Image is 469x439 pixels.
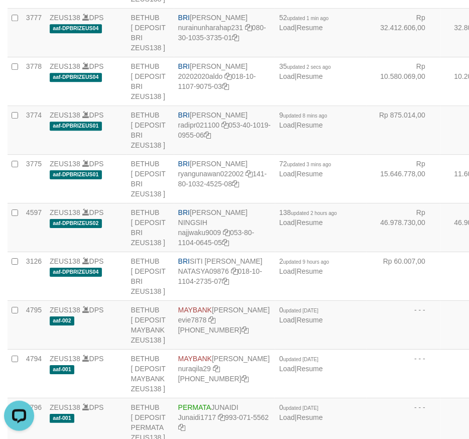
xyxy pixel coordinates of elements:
[178,267,229,275] a: NATASYA09876
[50,355,80,363] a: ZEUS138
[50,160,80,168] a: ZEUS138
[127,203,174,252] td: BETHUB [ DEPOSIT BRI ZEUS138 ]
[127,106,174,155] td: BETHUB [ DEPOSIT BRI ZEUS138 ]
[127,252,174,301] td: BETHUB [ DEPOSIT BRI ZEUS138 ]
[297,72,323,80] a: Resume
[178,365,211,373] a: nuraqila29
[46,9,127,57] td: DPS
[174,106,275,155] td: [PERSON_NAME] 053-40-1019-0955-06
[50,219,102,228] span: aaf-DPBRIZEUS02
[367,106,440,155] td: Rp 875.014,00
[208,316,215,324] a: Copy evie7878 to clipboard
[245,24,252,32] a: Copy nurainunharahap231 to clipboard
[178,403,211,411] span: PERMATA
[279,160,331,178] span: |
[178,306,212,314] span: MAYBANK
[50,24,102,33] span: aaf-DPBRIZEUS04
[279,62,331,70] span: 35
[50,306,80,314] a: ZEUS138
[222,277,229,285] a: Copy 018101104273507 to clipboard
[367,301,440,350] td: - - -
[279,160,331,168] span: 72
[22,155,46,203] td: 3775
[50,170,102,179] span: aaf-DPBRIZEUS01
[178,72,223,80] a: 20202020aldo
[46,252,127,301] td: DPS
[178,257,190,265] span: BRI
[50,316,74,325] span: aaf-002
[283,113,327,119] span: updated 8 mins ago
[279,208,337,227] span: |
[218,413,225,421] a: Copy Junaidi1717 to clipboard
[279,111,327,129] span: |
[127,350,174,398] td: BETHUB [ DEPOSIT MAYBANK ZEUS138 ]
[127,301,174,350] td: BETHUB [ DEPOSIT MAYBANK ZEUS138 ]
[178,62,190,70] span: BRI
[127,155,174,203] td: BETHUB [ DEPOSIT BRI ZEUS138 ]
[22,57,46,106] td: 3778
[174,301,275,350] td: [PERSON_NAME] [PHONE_NUMBER]
[279,121,295,129] a: Load
[22,301,46,350] td: 4795
[178,229,221,237] a: najjwaku9009
[4,4,34,34] button: Open LiveChat chat widget
[291,210,337,216] span: updated 2 hours ago
[50,208,80,216] a: ZEUS138
[46,155,127,203] td: DPS
[279,14,328,32] span: |
[127,57,174,106] td: BETHUB [ DEPOSIT BRI ZEUS138 ]
[50,122,102,130] span: aaf-DPBRIZEUS01
[283,308,318,313] span: updated [DATE]
[367,57,440,106] td: Rp 10.580.069,00
[178,355,212,363] span: MAYBANK
[297,24,323,32] a: Resume
[279,306,318,314] span: 0
[242,375,249,383] a: Copy 8743968600 to clipboard
[279,72,295,80] a: Load
[279,355,323,373] span: |
[279,355,318,363] span: 0
[22,350,46,398] td: 4794
[178,316,207,324] a: evie7878
[283,405,318,411] span: updated [DATE]
[174,252,275,301] td: SITI [PERSON_NAME] 018-10-1104-2735-07
[297,218,323,227] a: Resume
[297,267,323,275] a: Resume
[279,24,295,32] a: Load
[178,160,190,168] span: BRI
[279,257,329,265] span: 2
[50,365,74,374] span: aaf-001
[279,208,337,216] span: 138
[367,252,440,301] td: Rp 60.007,00
[279,257,329,275] span: |
[46,57,127,106] td: DPS
[297,121,323,129] a: Resume
[178,413,216,421] a: Junaidi1717
[287,64,331,70] span: updated 2 secs ago
[222,82,229,90] a: Copy 018101107907503 to clipboard
[279,316,295,324] a: Load
[231,267,238,275] a: Copy NATASYA09876 to clipboard
[174,203,275,252] td: [PERSON_NAME] NINGSIH 053-80-1104-0645-05
[50,268,102,276] span: aaf-DPBRIZEUS04
[222,239,229,247] a: Copy 053801104064505 to clipboard
[22,203,46,252] td: 4597
[174,155,275,203] td: [PERSON_NAME] 141-80-1032-4525-08
[178,111,190,119] span: BRI
[297,170,323,178] a: Resume
[204,131,211,139] a: Copy 053401019095506 to clipboard
[22,252,46,301] td: 3126
[174,350,275,398] td: [PERSON_NAME] [PHONE_NUMBER]
[279,413,295,421] a: Load
[22,106,46,155] td: 3774
[279,218,295,227] a: Load
[232,180,239,188] a: Copy 141801032452508 to clipboard
[213,365,220,373] a: Copy nuraqila29 to clipboard
[279,267,295,275] a: Load
[232,34,239,42] a: Copy 080301035373501 to clipboard
[283,259,329,265] span: updated 9 hours ago
[242,326,249,334] a: Copy 8004940100 to clipboard
[50,111,80,119] a: ZEUS138
[297,413,323,421] a: Resume
[367,155,440,203] td: Rp 15.646.778,00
